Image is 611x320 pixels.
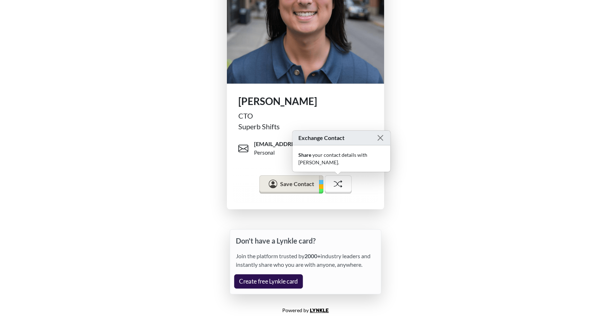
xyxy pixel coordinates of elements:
[236,252,375,275] div: Join the platform trusted by industry leaders and instantly share who you are with anyone, anywhere.
[234,274,303,289] a: Create free Lynkle card
[282,307,329,313] small: Powered by
[238,110,373,121] div: CTO
[376,134,385,142] button: Close
[254,149,275,157] div: Personal
[236,235,375,246] p: Don't have a Lynkle card?
[310,307,329,314] a: Lynkle
[238,121,373,132] div: Superb Shifts
[280,180,314,187] span: Save Contact
[259,175,323,194] button: Save Contact
[298,152,311,158] strong: Share
[254,140,349,148] span: [EMAIL_ADDRESS][DOMAIN_NAME]
[238,95,373,107] h1: [PERSON_NAME]
[298,134,344,142] span: Exchange Contact
[304,252,321,259] strong: 2000+
[298,152,367,165] span: your contact details with [PERSON_NAME] .
[238,137,378,160] a: [EMAIL_ADDRESS][DOMAIN_NAME]Personal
